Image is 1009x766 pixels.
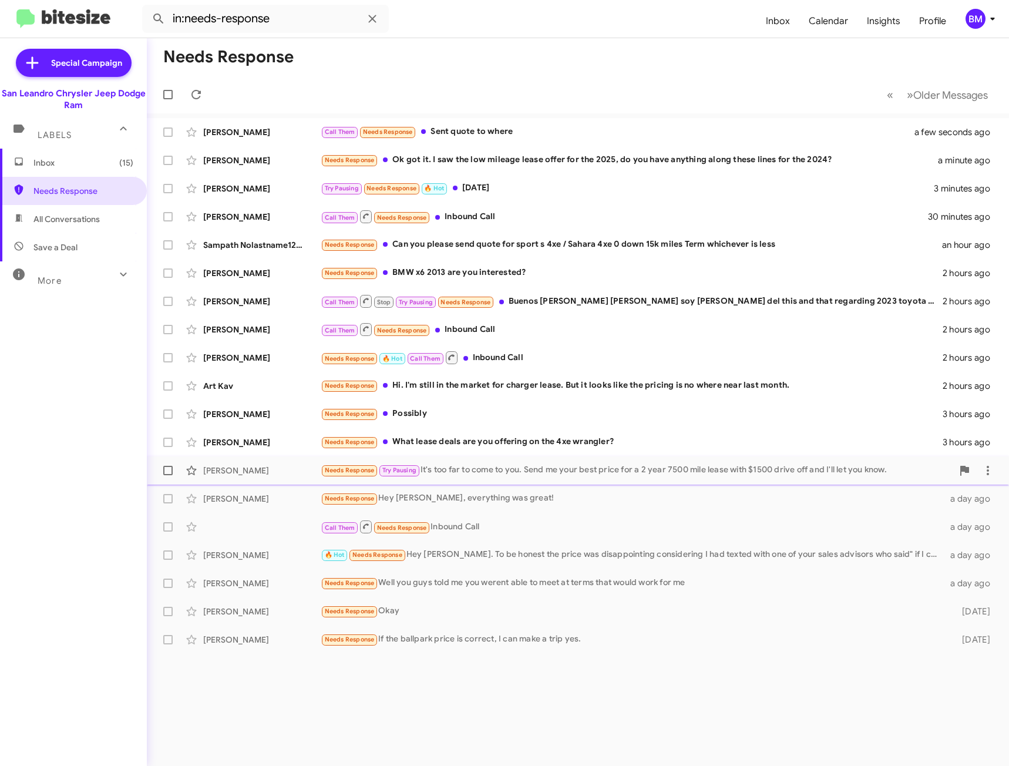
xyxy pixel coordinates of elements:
[929,211,1000,223] div: 30 minutes ago
[16,49,132,77] a: Special Campaign
[321,576,945,590] div: Well you guys told me you werent able to meet at terms that would work for me
[929,126,1000,138] div: a few seconds ago
[203,295,321,307] div: [PERSON_NAME]
[203,126,321,138] div: [PERSON_NAME]
[942,239,1000,251] div: an hour ago
[321,238,942,251] div: Can you please send quote for sport s 4xe / Sahara 4xe 0 down 15k miles Term whichever is less
[119,157,133,169] span: (15)
[424,184,444,192] span: 🔥 Hot
[352,551,402,559] span: Needs Response
[163,48,294,66] h1: Needs Response
[203,606,321,617] div: [PERSON_NAME]
[325,607,375,615] span: Needs Response
[203,634,321,646] div: [PERSON_NAME]
[325,524,355,532] span: Call Them
[943,380,1000,392] div: 2 hours ago
[363,128,413,136] span: Needs Response
[38,130,72,140] span: Labels
[321,379,943,392] div: Hi. I'm still in the market for charger lease. But it looks like the pricing is no where near las...
[325,327,355,334] span: Call Them
[945,634,1000,646] div: [DATE]
[945,493,1000,505] div: a day ago
[945,549,1000,561] div: a day ago
[943,295,1000,307] div: 2 hours ago
[203,324,321,335] div: [PERSON_NAME]
[321,294,943,308] div: Buenos [PERSON_NAME] [PERSON_NAME] soy [PERSON_NAME] del this and that regarding 2023 toyota tund...
[203,380,321,392] div: Art Kav
[325,298,355,306] span: Call Them
[203,239,321,251] div: Sampath Nolastname122682462
[325,466,375,474] span: Needs Response
[938,154,1000,166] div: a minute ago
[33,185,133,197] span: Needs Response
[907,88,913,102] span: »
[325,579,375,587] span: Needs Response
[203,436,321,448] div: [PERSON_NAME]
[377,327,427,334] span: Needs Response
[966,9,986,29] div: BM
[945,577,1000,589] div: a day ago
[440,298,490,306] span: Needs Response
[325,128,355,136] span: Call Them
[900,83,995,107] button: Next
[321,153,938,167] div: Ok got it. I saw the low mileage lease offer for the 2025, do you have anything along these lines...
[321,604,945,618] div: Okay
[321,435,943,449] div: What lease deals are you offering on the 4xe wrangler?
[38,276,62,286] span: More
[325,438,375,446] span: Needs Response
[325,636,375,643] span: Needs Response
[321,548,945,562] div: Hey [PERSON_NAME]. To be honest the price was disappointing considering I had texted with one of ...
[321,519,945,534] div: Inbound Call
[325,214,355,221] span: Call Them
[945,606,1000,617] div: [DATE]
[943,324,1000,335] div: 2 hours ago
[377,298,391,306] span: Stop
[325,269,375,277] span: Needs Response
[321,492,945,505] div: Hey [PERSON_NAME], everything was great!
[203,549,321,561] div: [PERSON_NAME]
[887,88,893,102] span: «
[325,410,375,418] span: Needs Response
[325,495,375,502] span: Needs Response
[325,355,375,362] span: Needs Response
[910,4,956,38] a: Profile
[33,157,133,169] span: Inbox
[203,211,321,223] div: [PERSON_NAME]
[377,524,427,532] span: Needs Response
[203,408,321,420] div: [PERSON_NAME]
[321,407,943,421] div: Possibly
[799,4,857,38] a: Calendar
[382,466,416,474] span: Try Pausing
[399,298,433,306] span: Try Pausing
[321,209,929,224] div: Inbound Call
[142,5,389,33] input: Search
[880,83,995,107] nav: Page navigation example
[880,83,900,107] button: Previous
[857,4,910,38] a: Insights
[943,267,1000,279] div: 2 hours ago
[203,154,321,166] div: [PERSON_NAME]
[321,463,953,477] div: It's too far to come to you. Send me your best price for a 2 year 7500 mile lease with $1500 driv...
[321,266,943,280] div: BMW x6 2013 are you interested?
[203,267,321,279] div: [PERSON_NAME]
[943,408,1000,420] div: 3 hours ago
[321,633,945,646] div: If the ballpark price is correct, I can make a trip yes.
[325,382,375,389] span: Needs Response
[325,184,359,192] span: Try Pausing
[203,183,321,194] div: [PERSON_NAME]
[410,355,440,362] span: Call Them
[321,125,929,139] div: Sent quote to where
[945,521,1000,533] div: a day ago
[943,436,1000,448] div: 3 hours ago
[325,241,375,248] span: Needs Response
[366,184,416,192] span: Needs Response
[203,577,321,589] div: [PERSON_NAME]
[943,352,1000,364] div: 2 hours ago
[33,241,78,253] span: Save a Deal
[325,156,375,164] span: Needs Response
[321,182,934,195] div: [DATE]
[756,4,799,38] a: Inbox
